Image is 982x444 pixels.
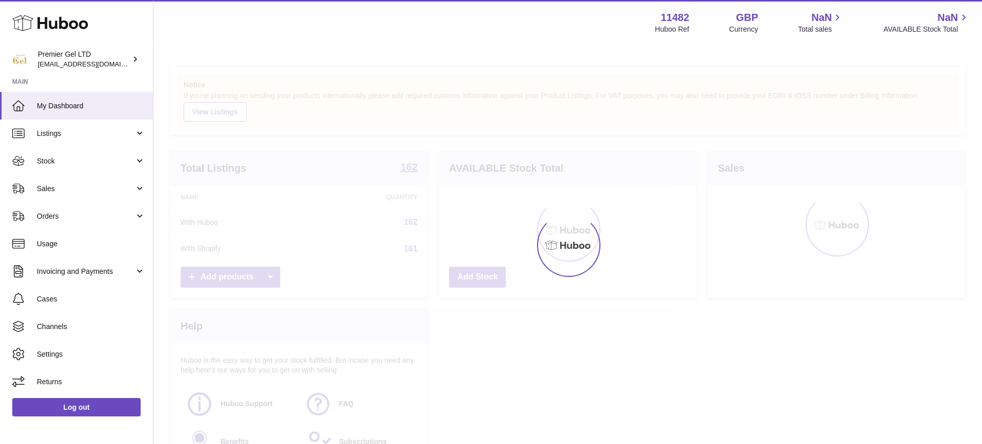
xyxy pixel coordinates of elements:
[798,25,843,34] span: Total sales
[37,322,145,332] span: Channels
[37,212,135,221] span: Orders
[37,294,145,304] span: Cases
[729,25,758,34] div: Currency
[38,60,150,68] span: [EMAIL_ADDRESS][DOMAIN_NAME]
[37,239,145,249] span: Usage
[883,25,970,34] span: AVAILABLE Stock Total
[736,11,758,25] strong: GBP
[38,50,130,69] div: Premier Gel LTD
[37,156,135,166] span: Stock
[37,377,145,387] span: Returns
[37,101,145,111] span: My Dashboard
[37,349,145,359] span: Settings
[661,11,689,25] strong: 11482
[811,11,832,25] span: NaN
[12,398,141,416] a: Log out
[798,11,843,34] a: NaN Total sales
[37,129,135,138] span: Listings
[37,267,135,276] span: Invoicing and Payments
[12,52,28,67] img: internalAdmin-11482@internal.huboo.com
[37,184,135,194] span: Sales
[883,11,970,34] a: NaN AVAILABLE Stock Total
[938,11,958,25] span: NaN
[655,25,689,34] div: Huboo Ref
